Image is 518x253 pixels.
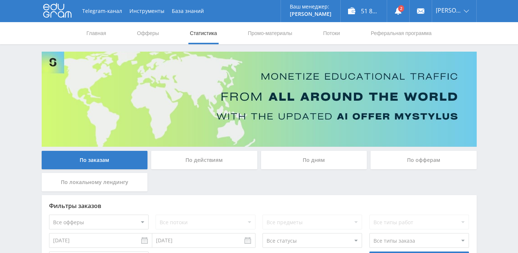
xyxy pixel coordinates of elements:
img: Banner [42,52,477,147]
a: Офферы [136,22,160,44]
div: По действиям [151,151,257,169]
a: Статистика [189,22,218,44]
a: Потоки [322,22,341,44]
div: По локальному лендингу [42,173,148,191]
p: Ваш менеджер: [290,4,331,10]
div: По дням [261,151,367,169]
a: Главная [86,22,107,44]
p: [PERSON_NAME] [290,11,331,17]
div: Фильтры заказов [49,202,469,209]
a: Промо-материалы [247,22,293,44]
a: Реферальная программа [370,22,432,44]
div: По заказам [42,151,148,169]
div: По офферам [371,151,477,169]
span: [PERSON_NAME] [436,7,462,13]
